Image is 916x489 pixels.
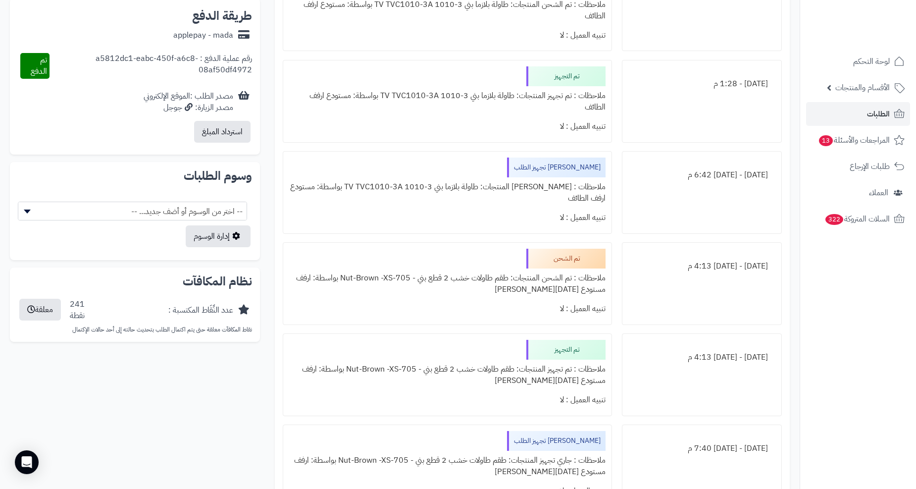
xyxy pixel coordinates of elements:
[289,299,606,319] div: تنبيه العميل : لا
[849,7,907,28] img: logo-2.png
[628,439,775,458] div: [DATE] - [DATE] 7:40 م
[15,450,39,474] div: Open Intercom Messenger
[850,160,890,173] span: طلبات الإرجاع
[806,207,910,231] a: السلات المتروكة322
[70,310,85,322] div: نقطة
[168,305,233,316] div: عدد النِّقَاط المكتسبة :
[194,121,251,143] button: استرداد المبلغ
[70,299,85,322] div: 241
[186,225,251,247] a: إدارة الوسوم
[526,249,606,269] div: تم الشحن
[806,181,910,205] a: العملاء
[18,170,252,182] h2: وسوم الطلبات
[853,54,890,68] span: لوحة التحكم
[818,133,890,147] span: المراجعات والأسئلة
[289,451,606,482] div: ملاحظات : جاري تجهيز المنتجات: طقم طاولات خشب 2 قطع بني - Nut-Brown -XS-705 بواسطة: ارفف مستودع [...
[18,326,252,334] p: نقاط المكافآت معلقة حتى يتم اكتمال الطلب بتحديث حالته إلى أحد حالات الإكتمال
[144,91,233,113] div: مصدر الطلب :الموقع الإلكتروني
[289,269,606,299] div: ملاحظات : تم الشحن المنتجات: طقم طاولات خشب 2 قطع بني - Nut-Brown -XS-705 بواسطة: ارفف مستودع [DA...
[867,107,890,121] span: الطلبات
[507,158,606,177] div: [PERSON_NAME] تجهيز الطلب
[869,186,888,200] span: العملاء
[289,360,606,390] div: ملاحظات : تم تجهيز المنتجات: طقم طاولات خشب 2 قطع بني - Nut-Brown -XS-705 بواسطة: ارفف مستودع [DA...
[526,340,606,360] div: تم التجهيز
[806,128,910,152] a: المراجعات والأسئلة13
[526,66,606,86] div: تم التجهيز
[289,86,606,117] div: ملاحظات : تم تجهيز المنتجات: طاولة بلازما بني 3-1010 TV TVC1010-3A بواسطة: مستودع ارفف الطائف
[824,212,890,226] span: السلات المتروكة
[50,53,252,79] div: رقم عملية الدفع : a5812dc1-eabc-450f-a6c8-08af50df4972
[628,257,775,276] div: [DATE] - [DATE] 4:13 م
[289,390,606,410] div: تنبيه العميل : لا
[806,102,910,126] a: الطلبات
[819,135,833,146] span: 13
[289,26,606,45] div: تنبيه العميل : لا
[31,54,47,77] span: تم الدفع
[825,214,843,225] span: 322
[628,165,775,185] div: [DATE] - [DATE] 6:42 م
[628,348,775,367] div: [DATE] - [DATE] 4:13 م
[19,299,61,321] button: معلقة
[18,202,247,220] span: -- اختر من الوسوم أو أضف جديد... --
[173,30,233,41] div: applepay - mada
[806,50,910,73] a: لوحة التحكم
[289,177,606,208] div: ملاحظات : [PERSON_NAME] المنتجات: طاولة بلازما بني 3-1010 TV TVC1010-3A بواسطة: مستودع ارفف الطائف
[289,208,606,227] div: تنبيه العميل : لا
[628,74,775,94] div: [DATE] - 1:28 م
[18,202,247,221] span: -- اختر من الوسوم أو أضف جديد... --
[192,10,252,22] h2: طريقة الدفع
[144,102,233,113] div: مصدر الزيارة: جوجل
[18,275,252,287] h2: نظام المكافآت
[289,117,606,136] div: تنبيه العميل : لا
[835,81,890,95] span: الأقسام والمنتجات
[507,431,606,451] div: [PERSON_NAME] تجهيز الطلب
[806,155,910,178] a: طلبات الإرجاع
